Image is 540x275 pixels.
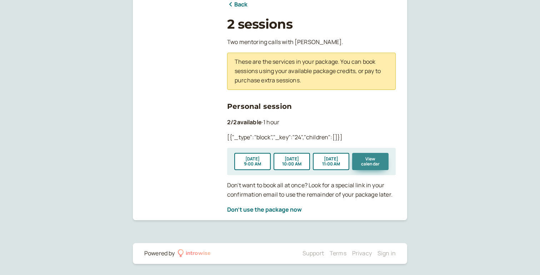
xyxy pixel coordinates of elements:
button: View calendar [352,153,389,170]
button: Don't use the package now [227,206,302,213]
button: [DATE]10:00 AM [274,153,310,170]
p: Don't want to book all at once? Look for a special link in your confirmation email to use the rem... [227,181,396,199]
a: Terms [330,249,346,257]
a: Privacy [352,249,372,257]
button: [DATE]9:00 AM [234,153,271,170]
span: · [262,118,263,126]
h1: 2 sessions [227,16,396,32]
p: Two mentoring calls with [PERSON_NAME]. [227,38,396,47]
p: 1 hour [227,118,396,127]
div: Powered by [144,249,175,258]
a: introwise [178,249,211,258]
a: Support [302,249,324,257]
button: [DATE]11:00 AM [313,153,349,170]
a: Sign in [377,249,396,257]
p: [{"_type":"block","_key":"24","children":[]}] [227,133,396,142]
h3: Personal session [227,101,396,112]
p: These are the services in your package. You can book sessions using your available package credit... [235,57,388,85]
div: introwise [186,249,211,258]
b: 2 / 2 available [227,118,262,126]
